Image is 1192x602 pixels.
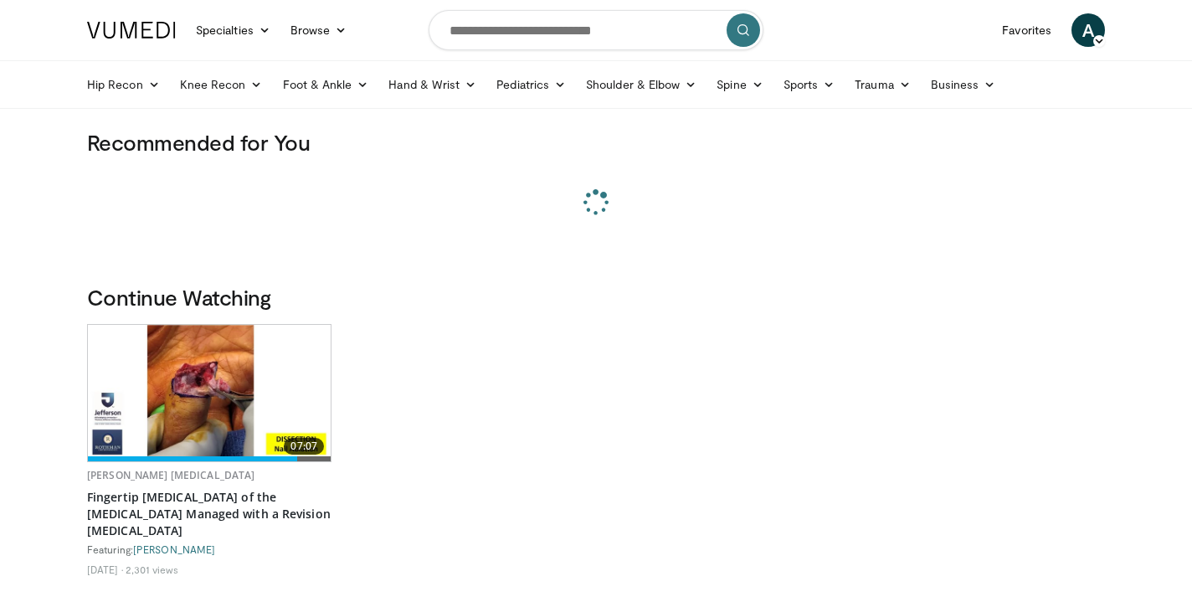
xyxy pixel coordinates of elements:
[280,13,357,47] a: Browse
[706,68,773,101] a: Spine
[170,68,273,101] a: Knee Recon
[186,13,280,47] a: Specialties
[88,325,331,461] img: 87344cd9-a240-4241-be99-ffa6f4b77fc4.620x360_q85_upscale.jpg
[87,129,1105,156] h3: Recommended for You
[126,563,178,576] li: 2,301 views
[486,68,576,101] a: Pediatrics
[88,325,331,461] a: 07:07
[77,68,170,101] a: Hip Recon
[87,543,331,556] div: Featuring:
[284,438,324,455] span: 07:07
[378,68,486,101] a: Hand & Wrist
[87,468,254,482] a: [PERSON_NAME] [MEDICAL_DATA]
[576,68,706,101] a: Shoulder & Elbow
[773,68,845,101] a: Sports
[429,10,763,50] input: Search topics, interventions
[845,68,921,101] a: Trauma
[1071,13,1105,47] a: A
[921,68,1006,101] a: Business
[87,489,331,539] a: Fingertip [MEDICAL_DATA] of the [MEDICAL_DATA] Managed with a Revision [MEDICAL_DATA]
[992,13,1061,47] a: Favorites
[87,284,1105,311] h3: Continue Watching
[273,68,379,101] a: Foot & Ankle
[87,22,176,39] img: VuMedi Logo
[133,543,215,555] a: [PERSON_NAME]
[87,563,123,576] li: [DATE]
